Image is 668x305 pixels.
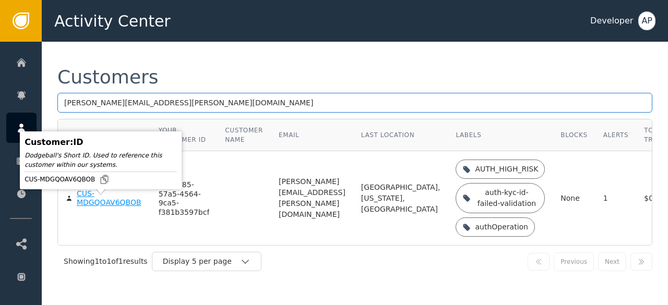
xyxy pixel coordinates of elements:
div: Showing 1 to 1 of 1 results [64,256,148,267]
div: 9f6ef685-57a5-4564-9ca5-f381b3597bcf [159,180,210,217]
div: Developer [590,15,633,27]
div: Alerts [603,130,629,140]
div: None [560,193,587,204]
div: Your Customer ID [159,126,210,144]
div: Last Location [361,130,440,140]
div: Email [279,130,345,140]
td: [GEOGRAPHIC_DATA], [US_STATE], [GEOGRAPHIC_DATA] [353,151,448,245]
span: Activity Center [54,9,171,33]
div: CUS-MDGQOAV6QBOB [77,189,143,208]
div: ID [66,130,73,140]
div: Customers [57,68,159,87]
div: Labels [456,130,545,140]
div: AUTH_HIGH_RISK [475,164,538,175]
div: authOperation [475,222,528,233]
button: AP [638,11,655,30]
div: CUS-MDGQOAV6QBOB [25,174,177,185]
div: auth-kyc-id-failed-validation [475,187,538,209]
td: [PERSON_NAME][EMAIL_ADDRESS][PERSON_NAME][DOMAIN_NAME] [271,151,353,245]
div: Customer Name [225,126,263,144]
td: 1 [595,151,637,245]
div: Dodgeball's Short ID. Used to reference this customer within our systems. [25,151,177,169]
div: Display 5 per page [163,256,240,267]
div: Blocks [560,130,587,140]
input: Search by name, email, or ID [57,93,652,113]
button: Display 5 per page [152,252,261,271]
div: Customer : ID [25,136,177,149]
